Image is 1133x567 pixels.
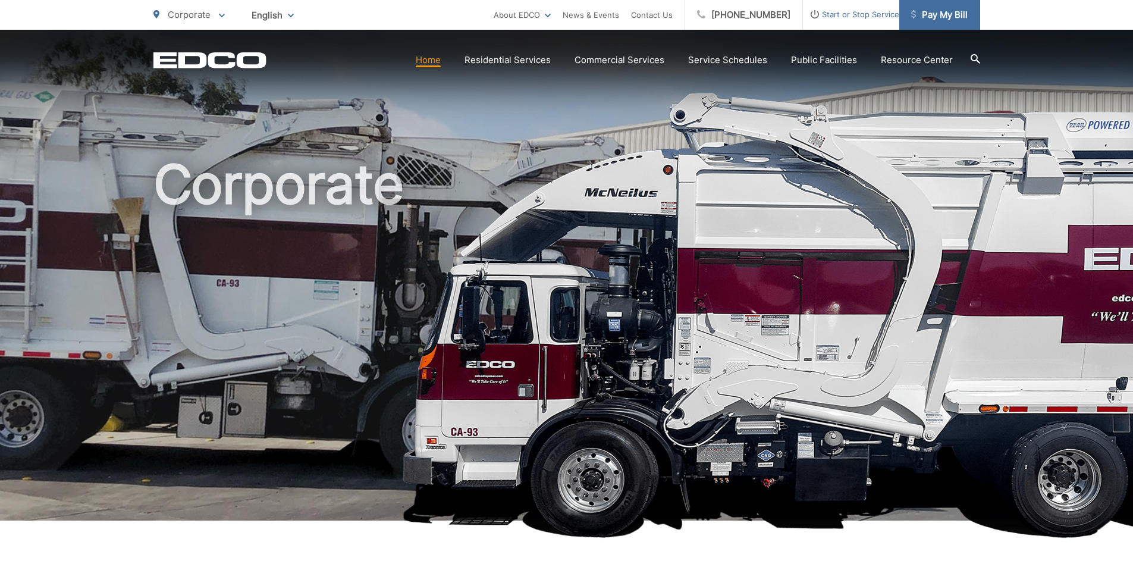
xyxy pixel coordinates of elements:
[465,53,551,67] a: Residential Services
[168,9,211,20] span: Corporate
[494,8,551,22] a: About EDCO
[881,53,953,67] a: Resource Center
[416,53,441,67] a: Home
[563,8,619,22] a: News & Events
[911,8,968,22] span: Pay My Bill
[688,53,767,67] a: Service Schedules
[631,8,673,22] a: Contact Us
[575,53,664,67] a: Commercial Services
[791,53,857,67] a: Public Facilities
[243,5,303,26] span: English
[153,155,980,531] h1: Corporate
[153,52,266,68] a: EDCD logo. Return to the homepage.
